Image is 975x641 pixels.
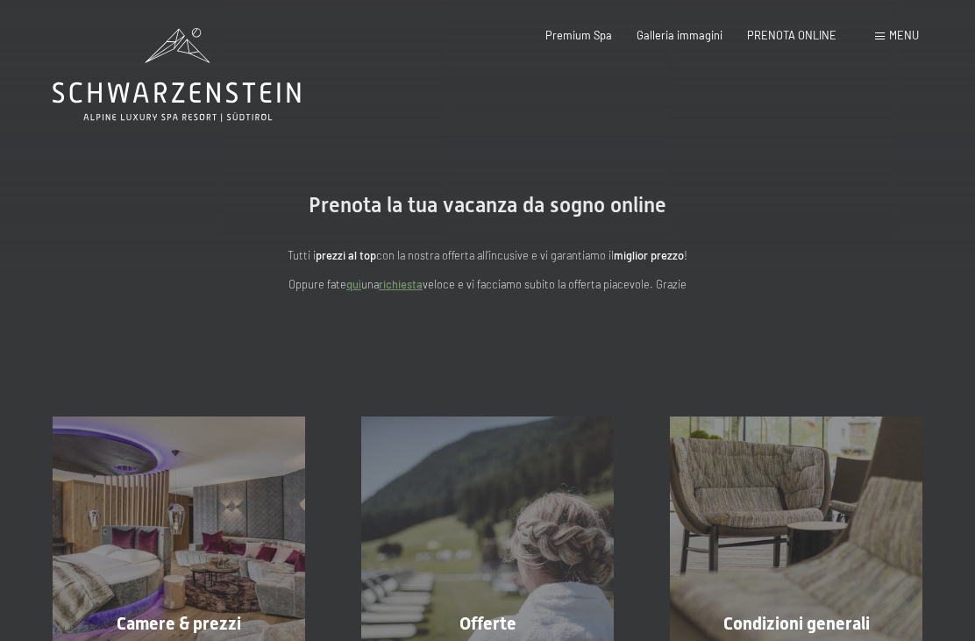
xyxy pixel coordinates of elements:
[723,613,870,634] span: Condizioni generali
[459,613,516,634] span: Offerte
[309,193,666,217] span: Prenota la tua vacanza da sogno online
[117,613,241,634] span: Camere & prezzi
[614,248,684,262] strong: miglior prezzo
[346,277,361,291] a: quì
[137,275,838,293] p: Oppure fate una veloce e vi facciamo subito la offerta piacevole. Grazie
[637,28,722,42] a: Galleria immagini
[379,277,423,291] a: richiesta
[137,246,838,264] p: Tutti i con la nostra offerta all'incusive e vi garantiamo il !
[747,28,836,42] a: PRENOTA ONLINE
[545,28,612,42] a: Premium Spa
[316,248,376,262] strong: prezzi al top
[889,28,919,42] span: Menu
